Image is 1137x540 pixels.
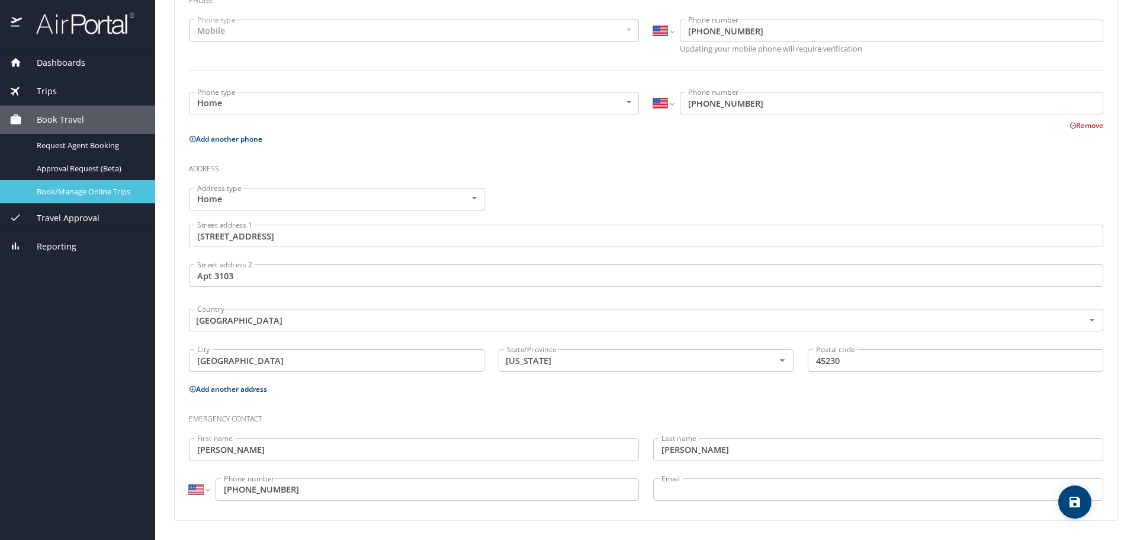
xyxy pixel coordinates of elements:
[37,140,141,151] span: Request Agent Booking
[22,240,76,253] span: Reporting
[1085,313,1099,327] button: Open
[37,186,141,197] span: Book/Manage Online Trips
[22,113,84,126] span: Book Travel
[1069,120,1103,130] button: Remove
[11,12,23,35] img: icon-airportal.png
[680,45,1103,53] p: Updating your mobile phone will require verification
[189,134,262,144] button: Add another phone
[37,163,141,174] span: Approval Request (Beta)
[189,188,484,210] div: Home
[189,406,1103,426] h3: Emergency contact
[22,85,57,98] span: Trips
[189,384,267,394] button: Add another address
[22,212,99,225] span: Travel Approval
[1058,485,1091,519] button: save
[775,353,789,368] button: Open
[23,12,134,35] img: airportal-logo.png
[189,156,1103,176] h3: Address
[189,20,639,42] div: Mobile
[22,56,85,69] span: Dashboards
[189,92,639,114] div: Home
